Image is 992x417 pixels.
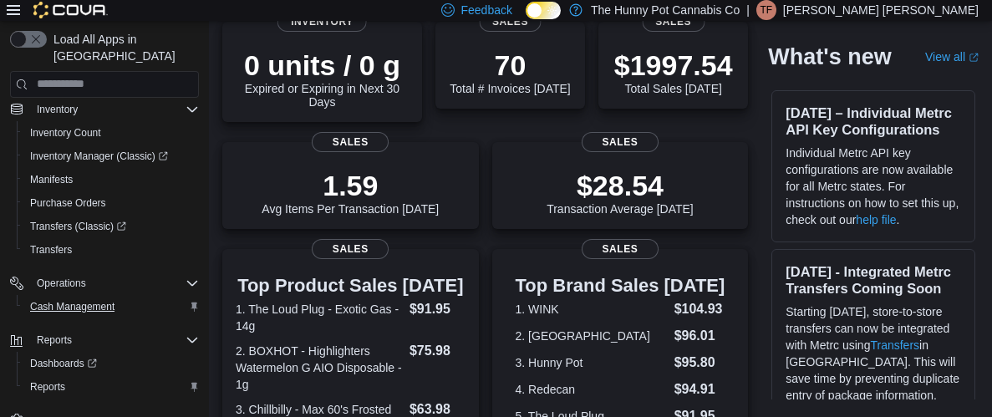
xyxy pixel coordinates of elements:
[30,330,79,350] button: Reports
[30,196,106,210] span: Purchase Orders
[37,277,86,290] span: Operations
[30,173,73,186] span: Manifests
[23,146,175,166] a: Inventory Manager (Classic)
[236,48,409,82] p: 0 units / 0 g
[30,330,199,350] span: Reports
[37,333,72,347] span: Reports
[30,99,84,120] button: Inventory
[3,328,206,352] button: Reports
[30,99,199,120] span: Inventory
[23,297,199,317] span: Cash Management
[516,276,725,296] h3: Top Brand Sales [DATE]
[236,343,403,393] dt: 2. BOXHOT - Highlighters Watermelon G AIO Disposable - 1g
[23,216,133,236] a: Transfers (Classic)
[30,380,65,394] span: Reports
[786,104,961,138] h3: [DATE] – Individual Metrc API Key Configurations
[516,301,668,318] dt: 1. WINK
[17,238,206,262] button: Transfers
[312,239,389,259] span: Sales
[236,276,465,296] h3: Top Product Sales [DATE]
[30,126,101,140] span: Inventory Count
[17,121,206,145] button: Inventory Count
[614,48,733,95] div: Total Sales [DATE]
[786,263,961,297] h3: [DATE] - Integrated Metrc Transfers Coming Soon
[450,48,570,82] p: 70
[277,12,367,32] span: Inventory
[23,240,79,260] a: Transfers
[23,123,199,143] span: Inventory Count
[461,2,512,18] span: Feedback
[37,103,78,116] span: Inventory
[23,353,199,374] span: Dashboards
[3,272,206,295] button: Operations
[516,354,668,371] dt: 3. Hunny Pot
[33,2,108,18] img: Cova
[786,145,961,228] p: Individual Metrc API key configurations are now available for all Metrc states. For instructions ...
[23,297,121,317] a: Cash Management
[236,301,403,334] dt: 1. The Loud Plug - Exotic Gas - 14g
[410,299,465,319] dd: $91.95
[516,381,668,398] dt: 4. Redecan
[23,146,199,166] span: Inventory Manager (Classic)
[23,170,199,190] span: Manifests
[450,48,570,95] div: Total # Invoices [DATE]
[17,295,206,318] button: Cash Management
[23,193,113,213] a: Purchase Orders
[17,168,206,191] button: Manifests
[614,48,733,82] p: $1997.54
[23,216,199,236] span: Transfers (Classic)
[582,239,659,259] span: Sales
[674,353,725,373] dd: $95.80
[23,193,199,213] span: Purchase Orders
[30,273,199,293] span: Operations
[262,169,439,216] div: Avg Items Per Transaction [DATE]
[30,220,126,233] span: Transfers (Classic)
[23,377,199,397] span: Reports
[516,328,668,344] dt: 2. [GEOGRAPHIC_DATA]
[674,379,725,399] dd: $94.91
[30,300,114,313] span: Cash Management
[23,123,108,143] a: Inventory Count
[23,353,104,374] a: Dashboards
[30,273,93,293] button: Operations
[23,170,79,190] a: Manifests
[17,191,206,215] button: Purchase Orders
[410,341,465,361] dd: $75.98
[17,145,206,168] a: Inventory Manager (Classic)
[768,43,891,70] h2: What's new
[856,213,896,226] a: help file
[925,50,979,64] a: View allExternal link
[17,215,206,238] a: Transfers (Classic)
[3,98,206,121] button: Inventory
[547,169,694,202] p: $28.54
[262,169,439,202] p: 1.59
[47,31,199,64] span: Load All Apps in [GEOGRAPHIC_DATA]
[23,377,72,397] a: Reports
[17,375,206,399] button: Reports
[30,357,97,370] span: Dashboards
[30,150,168,163] span: Inventory Manager (Classic)
[236,48,409,109] div: Expired or Expiring in Next 30 Days
[969,53,979,63] svg: External link
[547,169,694,216] div: Transaction Average [DATE]
[17,352,206,375] a: Dashboards
[674,299,725,319] dd: $104.93
[23,240,199,260] span: Transfers
[30,243,72,257] span: Transfers
[582,132,659,152] span: Sales
[526,2,561,19] input: Dark Mode
[674,326,725,346] dd: $96.01
[312,132,389,152] span: Sales
[870,338,919,352] a: Transfers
